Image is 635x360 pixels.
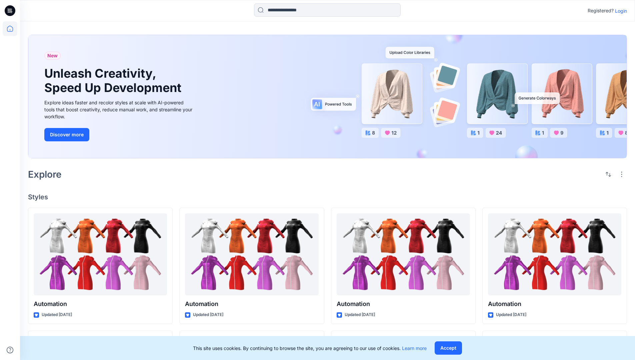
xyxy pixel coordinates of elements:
[193,311,223,318] p: Updated [DATE]
[496,311,526,318] p: Updated [DATE]
[435,341,462,355] button: Accept
[337,213,470,296] a: Automation
[34,299,167,309] p: Automation
[488,213,621,296] a: Automation
[588,7,614,15] p: Registered?
[44,66,184,95] h1: Unleash Creativity, Speed Up Development
[185,299,318,309] p: Automation
[193,345,427,352] p: This site uses cookies. By continuing to browse the site, you are agreeing to our use of cookies.
[28,169,62,180] h2: Explore
[185,213,318,296] a: Automation
[337,299,470,309] p: Automation
[44,128,194,141] a: Discover more
[34,213,167,296] a: Automation
[44,99,194,120] div: Explore ideas faster and recolor styles at scale with AI-powered tools that boost creativity, red...
[47,52,58,60] span: New
[615,7,627,14] p: Login
[402,345,427,351] a: Learn more
[488,299,621,309] p: Automation
[44,128,89,141] button: Discover more
[42,311,72,318] p: Updated [DATE]
[28,193,627,201] h4: Styles
[345,311,375,318] p: Updated [DATE]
